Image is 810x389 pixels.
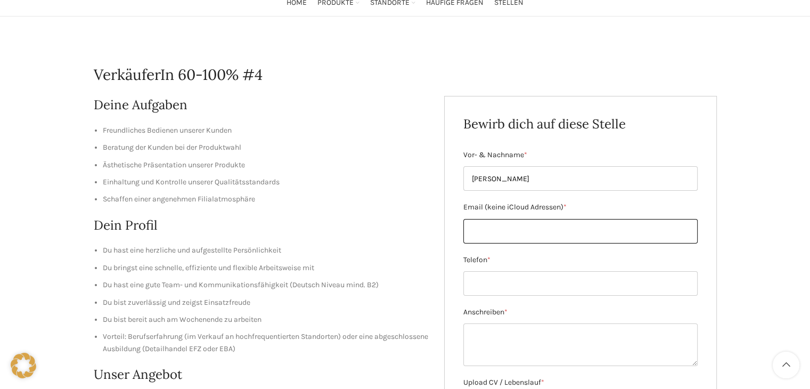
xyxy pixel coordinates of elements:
[773,352,799,378] a: Scroll to top button
[103,142,429,153] li: Beratung der Kunden bei der Produktwahl
[463,201,698,213] label: Email (keine iCloud Adressen)
[103,314,429,326] li: Du bist bereit auch am Wochenende zu arbeiten
[94,64,717,85] h1: VerkäuferIn 60-100% #4
[94,366,429,384] h2: Unser Angebot
[463,306,698,318] label: Anschreiben
[463,254,698,266] label: Telefon
[103,331,429,355] li: Vorteil: Berufserfahrung (im Verkauf an hochfrequentierten Standorten) oder eine abgeschlossene A...
[103,279,429,291] li: Du hast eine gute Team- und Kommunikationsfähigkeit (Deutsch Niveau mind. B2)
[463,377,698,388] label: Upload CV / Lebenslauf
[463,149,698,161] label: Vor- & Nachname
[103,159,429,171] li: Ästhetische Präsentation unserer Produkte
[103,125,429,136] li: Freundliches Bedienen unserer Kunden
[103,245,429,256] li: Du hast eine herzliche und aufgestellte Persönlichkeit
[103,297,429,309] li: Du bist zuverlässig und zeigst Einsatzfreude
[103,262,429,274] li: Du bringst eine schnelle, effiziente und flexible Arbeitsweise mit
[463,115,698,133] h2: Bewirb dich auf diese Stelle
[103,193,429,205] li: Schaffen einer angenehmen Filialatmosphäre
[94,216,429,234] h2: Dein Profil
[94,96,429,114] h2: Deine Aufgaben
[103,176,429,188] li: Einhaltung und Kontrolle unserer Qualitätsstandards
